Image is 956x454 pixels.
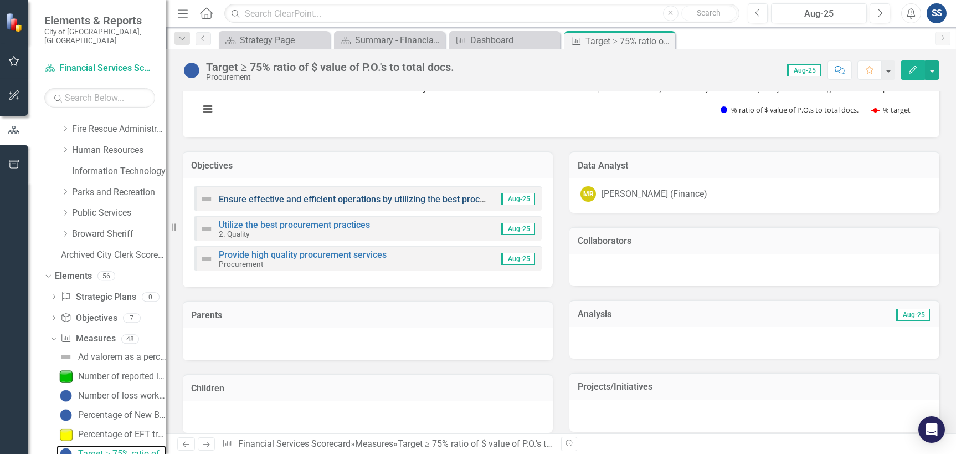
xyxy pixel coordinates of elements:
[224,4,739,23] input: Search ClearPoint...
[697,8,721,17] span: Search
[452,33,557,47] a: Dashboard
[72,228,166,241] a: Broward Sheriff
[240,33,327,47] div: Strategy Page
[55,270,92,283] a: Elements
[872,105,911,115] button: Show % target
[585,34,672,48] div: Target ≥ 75% ratio of $ value of P.O.'s to total docs.
[206,73,454,81] div: Procurement
[580,186,596,202] div: MR
[121,334,139,344] div: 48
[219,229,249,238] small: 2. Quality
[72,144,166,157] a: Human Resources
[355,438,393,449] a: Measures
[219,249,387,260] a: Provide high quality procurement services
[72,123,166,136] a: Fire Rescue Administration
[222,33,327,47] a: Strategy Page
[578,309,752,319] h3: Analysis
[219,220,370,230] a: Utilize the best procurement practices
[97,272,115,281] div: 56
[355,33,442,47] div: Summary - Financial Services Administration (1501)
[78,430,166,440] div: Percentage of EFT transactions vs AP check and wire transfers.
[896,309,930,321] span: Aug-25
[78,391,166,401] div: Number of loss work hours (after first 5 workings days)
[681,6,737,21] button: Search
[927,3,947,23] button: SS
[787,64,821,76] span: Aug-25
[470,33,557,47] div: Dashboard
[72,165,166,178] a: Information Technology
[771,3,867,23] button: Aug-25
[200,222,213,236] img: Not Defined
[78,410,166,420] div: Percentage of New Bids/RFP's on schedule [DATE]
[6,12,25,32] img: ClearPoint Strategy
[191,384,544,394] h3: Children
[501,223,535,235] span: Aug-25
[78,352,166,362] div: Ad valorem as a percentage of total City budget (lower is better)
[59,409,73,422] img: No Information
[56,426,166,443] a: Percentage of EFT transactions vs AP check and wire transfers.
[337,33,442,47] a: Summary - Financial Services Administration (1501)
[721,105,860,115] button: Show % ratio of $ value of P.O.s to total docs.
[578,161,931,171] h3: Data Analyst
[398,438,594,449] div: Target ≥ 75% ratio of $ value of P.O.'s to total docs.
[501,193,535,205] span: Aug-25
[59,370,73,383] img: Meets or exceeds target
[123,313,141,323] div: 7
[501,253,535,265] span: Aug-25
[44,88,155,108] input: Search Below...
[56,348,166,366] a: Ad valorem as a percentage of total City budget (lower is better)
[78,371,166,381] div: Number of reported injuries
[219,194,552,205] a: Ensure effective and efficient operations by utilizing the best procurement practices
[59,428,73,441] img: Slightly below target
[775,7,863,21] div: Aug-25
[200,192,213,206] img: Not Defined
[219,259,263,268] small: Procurement
[200,252,213,266] img: Not Defined
[238,438,351,449] a: Financial Services Scorecard
[60,291,136,304] a: Strategic Plans
[72,207,166,220] a: Public Services
[56,406,166,424] a: Percentage of New Bids/RFP's on schedule [DATE]
[206,61,454,73] div: Target ≥ 75% ratio of $ value of P.O.'s to total docs.
[44,62,155,75] a: Financial Services Scorecard
[60,333,115,345] a: Measures
[56,387,166,405] a: Number of loss work hours (after first 5 workings days)
[191,161,544,171] h3: Objectives
[918,416,945,443] div: Open Intercom Messenger
[200,101,215,117] button: View chart menu, Chart
[578,236,931,246] h3: Collaborators
[142,292,160,302] div: 0
[44,27,155,45] small: City of [GEOGRAPHIC_DATA], [GEOGRAPHIC_DATA]
[59,389,73,402] img: No Information
[222,438,553,451] div: » »
[183,62,201,79] img: No Information
[578,382,931,392] h3: Projects/Initiatives
[56,368,166,385] a: Number of reported injuries
[602,188,707,201] div: [PERSON_NAME] (Finance)
[72,186,166,199] a: Parks and Recreation
[44,14,155,27] span: Elements & Reports
[59,350,73,364] img: Not Defined
[61,249,166,262] a: Archived City Clerk Scorecard
[60,312,117,325] a: Objectives
[191,310,544,320] h3: Parents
